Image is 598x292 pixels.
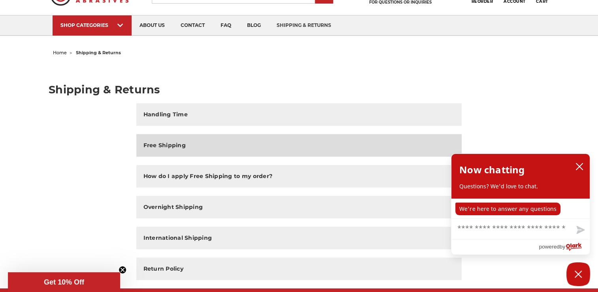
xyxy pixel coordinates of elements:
a: about us [132,15,173,36]
span: Get 10% Off [44,278,84,286]
button: International Shipping [136,227,462,249]
button: How do I apply Free Shipping to my order? [136,165,462,188]
a: faq [213,15,239,36]
a: home [53,50,67,55]
a: contact [173,15,213,36]
h2: How do I apply Free Shipping to my order? [143,172,272,180]
button: Close teaser [119,266,126,274]
h2: Handling Time [143,110,188,119]
button: Overnight Shipping [136,196,462,218]
div: SHOP CATEGORIES [60,22,124,28]
h2: Now chatting [459,162,524,178]
button: Handling Time [136,103,462,126]
button: Return Policy [136,258,462,280]
a: Powered by Olark [539,240,590,254]
button: Free Shipping [136,134,462,157]
p: We're here to answer any questions [455,203,560,215]
span: shipping & returns [76,50,121,55]
span: by [560,242,565,252]
div: chat [451,199,590,218]
p: Questions? We'd love to chat. [459,182,582,190]
div: Get 10% OffClose teaser [8,272,120,292]
h2: Overnight Shipping [143,203,203,211]
h2: International Shipping [143,234,212,242]
a: shipping & returns [269,15,339,36]
h2: Free Shipping [143,141,186,150]
h1: Shipping & Returns [49,84,549,95]
button: Send message [570,221,590,239]
span: powered [539,242,559,252]
div: olark chatbox [451,154,590,255]
h2: Return Policy [143,265,183,273]
button: Close Chatbox [566,262,590,286]
a: blog [239,15,269,36]
button: close chatbox [573,161,586,173]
